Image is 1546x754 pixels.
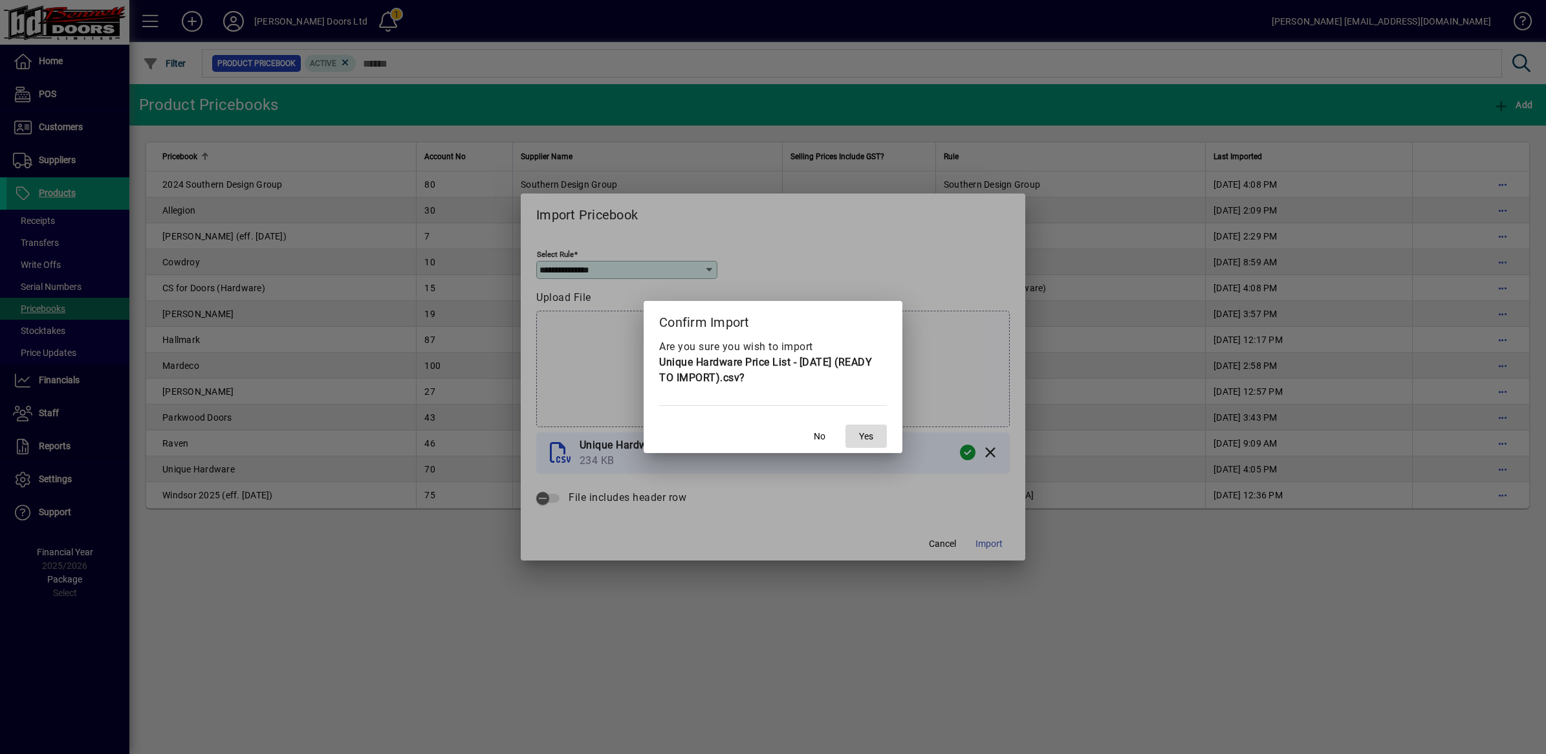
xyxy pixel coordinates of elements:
span: Yes [859,430,873,443]
button: No [799,425,840,448]
span: No [814,430,825,443]
div: Unique Hardware Price List - [DATE] (READY TO IMPORT).csv? [659,355,887,386]
h2: Confirm Import [644,301,902,338]
div: Are you sure you wish to import [659,339,887,355]
button: Yes [845,425,887,448]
